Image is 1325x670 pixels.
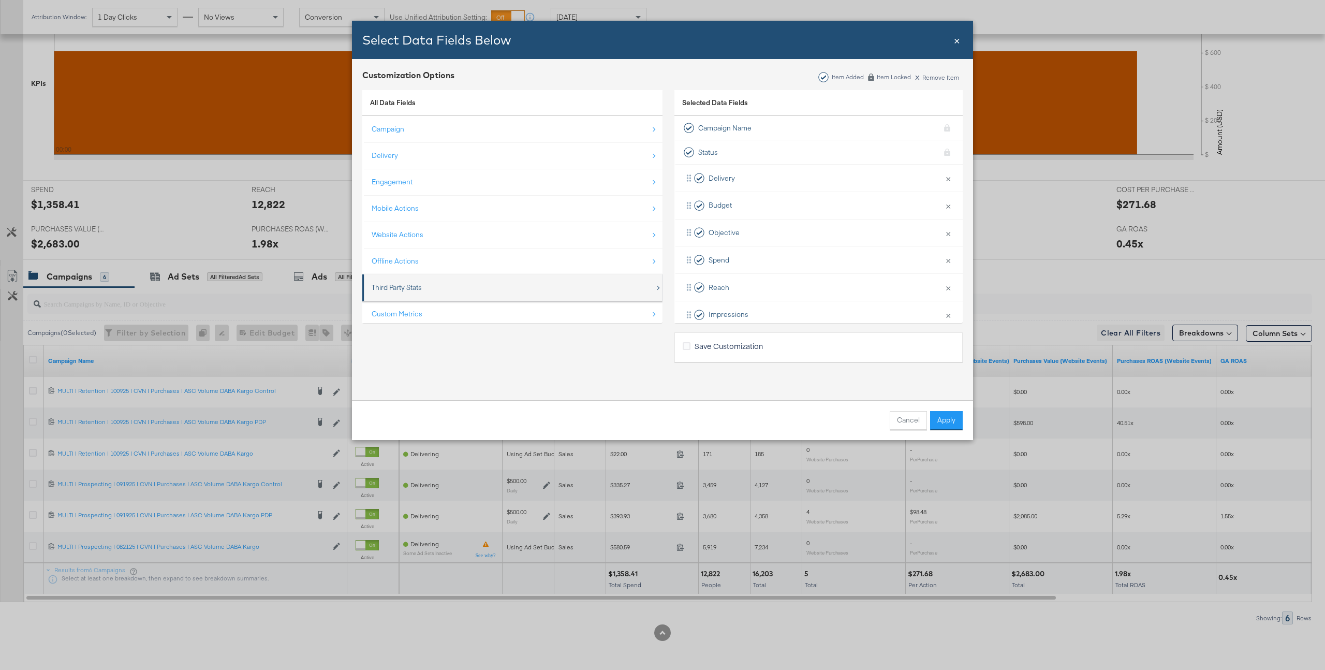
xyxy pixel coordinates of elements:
span: Budget [709,200,732,210]
div: Offline Actions [372,256,419,266]
button: × [941,222,955,244]
span: Impressions [709,310,748,319]
div: Remove Item [915,72,960,81]
span: x [915,70,920,82]
span: × [954,33,960,47]
div: Close [954,33,960,48]
div: Item Locked [876,74,911,81]
button: × [941,195,955,216]
button: Cancel [890,411,927,430]
div: Delivery [372,151,398,161]
button: × [941,249,955,271]
span: All Data Fields [370,98,416,107]
button: × [941,304,955,326]
div: Item Added [831,74,864,81]
div: Website Actions [372,230,423,240]
div: Mobile Actions [372,203,419,213]
span: Campaign Name [698,123,752,133]
span: Status [698,148,718,157]
span: Select Data Fields Below [362,32,511,48]
button: × [941,167,955,189]
div: Engagement [372,177,413,187]
button: Apply [930,411,963,430]
div: Custom Metrics [372,309,422,319]
button: × [941,276,955,298]
span: Reach [709,283,729,293]
div: Third Party Stats [372,283,422,293]
span: Objective [709,228,740,238]
div: Campaign [372,124,404,134]
span: Spend [709,255,729,265]
span: Save Customization [695,341,763,351]
span: Delivery [709,173,735,183]
div: Bulk Add Locations Modal [352,21,973,440]
div: Customization Options [362,69,454,81]
span: Selected Data Fields [682,98,748,112]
